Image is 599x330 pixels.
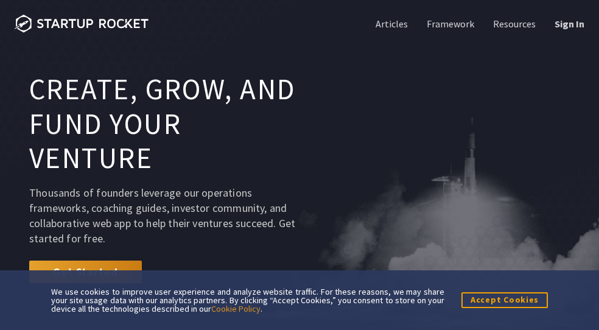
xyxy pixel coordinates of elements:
p: Thousands of founders leverage our operations frameworks, coaching guides, investor community, an... [29,185,304,247]
h1: Create, grow, and fund your venture [29,72,304,176]
div: We use cookies to improve user experience and analyze website traffic. For these reasons, we may ... [51,287,444,313]
a: Sign In [552,17,584,30]
a: Framework [424,17,474,30]
a: Get Started [29,261,142,283]
a: Cookie Policy [211,303,261,314]
a: Articles [373,17,408,30]
a: Resources [491,17,536,30]
button: Accept Cookies [461,292,548,307]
